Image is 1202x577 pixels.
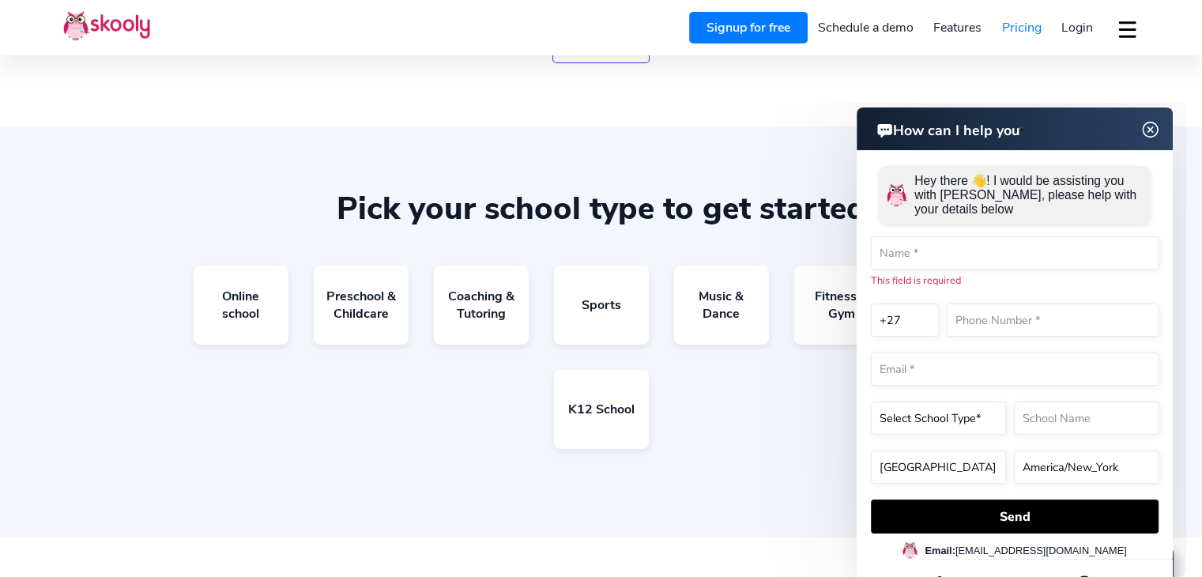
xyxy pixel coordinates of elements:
a: Login [1051,15,1103,40]
a: Sports [554,266,649,345]
a: Schedule a demo [808,15,924,40]
a: K12 School [554,370,649,449]
a: Signup for free [689,12,808,43]
a: Features [923,15,992,40]
button: dropdown menu [1116,11,1139,47]
span: Pricing [1002,19,1042,36]
a: Music & Dance [674,266,769,345]
img: Skooly [63,10,150,41]
a: Pricing [992,15,1052,40]
span: Login [1061,19,1093,36]
a: Preschool & Childcare [314,266,409,345]
div: Pick your school type to get started [63,190,1139,228]
a: Coaching & Tutoring [434,266,529,345]
a: Online school [194,266,288,345]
